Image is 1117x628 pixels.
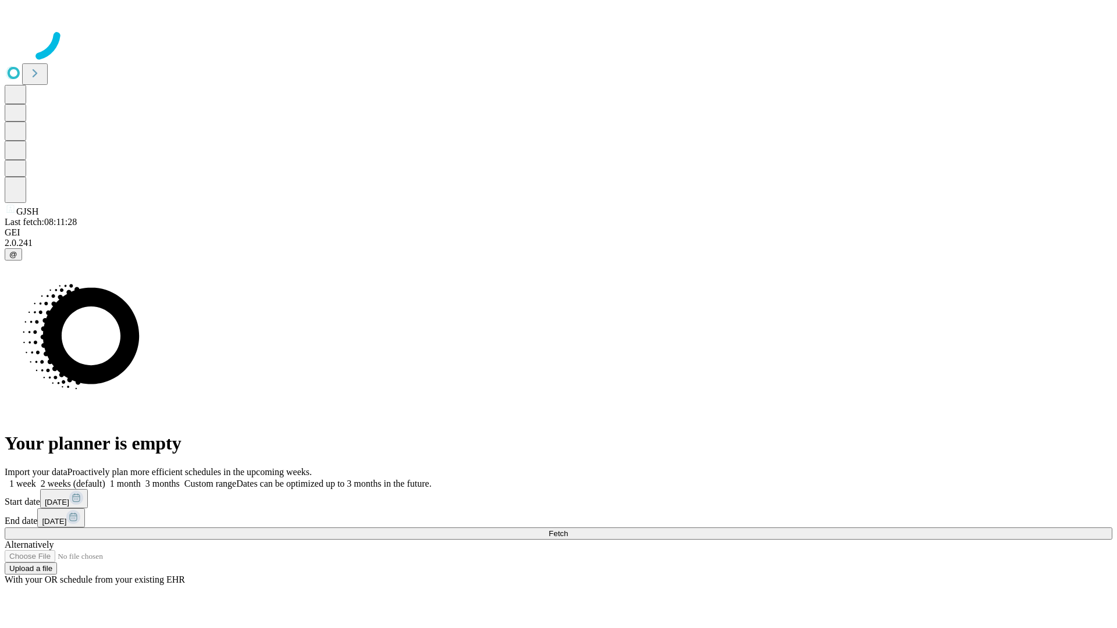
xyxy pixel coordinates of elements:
[110,479,141,488] span: 1 month
[5,433,1112,454] h1: Your planner is empty
[5,527,1112,540] button: Fetch
[5,489,1112,508] div: Start date
[5,575,185,584] span: With your OR schedule from your existing EHR
[45,498,69,506] span: [DATE]
[37,508,85,527] button: [DATE]
[5,508,1112,527] div: End date
[5,562,57,575] button: Upload a file
[5,227,1112,238] div: GEI
[9,250,17,259] span: @
[5,248,22,261] button: @
[41,479,105,488] span: 2 weeks (default)
[16,206,38,216] span: GJSH
[67,467,312,477] span: Proactively plan more efficient schedules in the upcoming weeks.
[5,217,77,227] span: Last fetch: 08:11:28
[145,479,180,488] span: 3 months
[5,467,67,477] span: Import your data
[40,489,88,508] button: [DATE]
[5,540,54,549] span: Alternatively
[549,529,568,538] span: Fetch
[42,517,66,526] span: [DATE]
[184,479,236,488] span: Custom range
[236,479,431,488] span: Dates can be optimized up to 3 months in the future.
[9,479,36,488] span: 1 week
[5,238,1112,248] div: 2.0.241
